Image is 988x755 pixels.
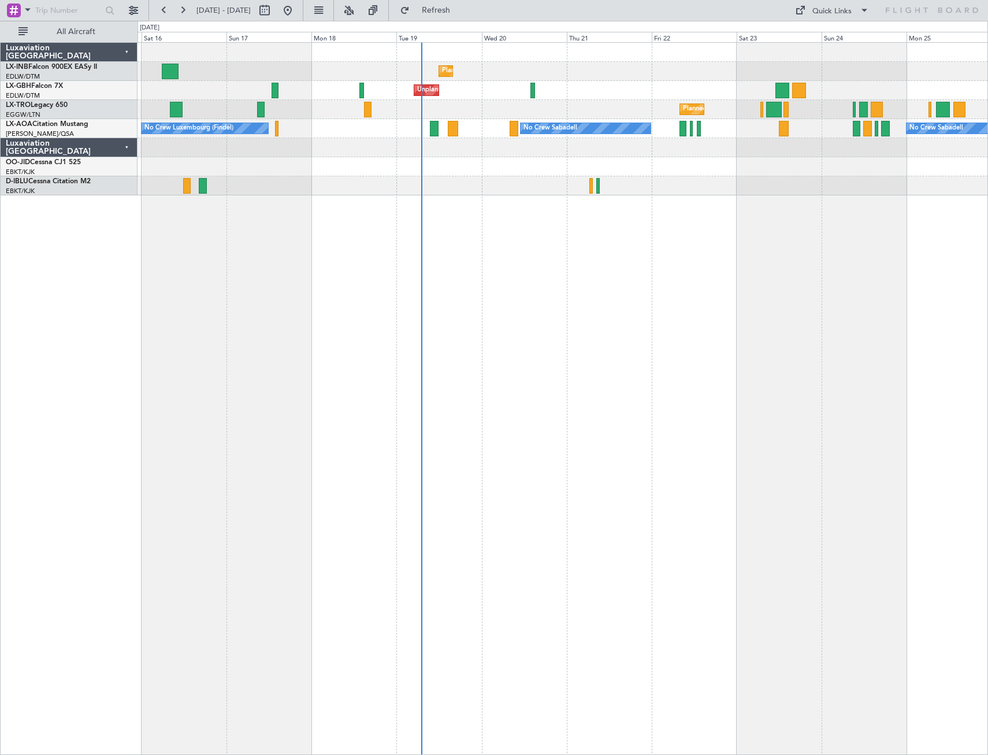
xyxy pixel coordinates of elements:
[196,5,251,16] span: [DATE] - [DATE]
[6,121,88,128] a: LX-AOACitation Mustang
[6,159,30,166] span: OO-JID
[6,72,40,81] a: EDLW/DTM
[6,64,28,71] span: LX-INB
[6,102,31,109] span: LX-TRO
[6,83,63,90] a: LX-GBHFalcon 7X
[6,64,97,71] a: LX-INBFalcon 900EX EASy II
[417,82,607,99] div: Unplanned Maint [GEOGRAPHIC_DATA] ([GEOGRAPHIC_DATA])
[144,120,233,137] div: No Crew Luxembourg (Findel)
[396,32,481,42] div: Tue 19
[6,121,32,128] span: LX-AOA
[442,62,537,80] div: Planned Maint Geneva (Cointrin)
[6,168,35,176] a: EBKT/KJK
[6,129,74,138] a: [PERSON_NAME]/QSA
[789,1,875,20] button: Quick Links
[652,32,737,42] div: Fri 22
[6,91,40,100] a: EDLW/DTM
[523,120,577,137] div: No Crew Sabadell
[412,6,460,14] span: Refresh
[30,28,122,36] span: All Aircraft
[737,32,822,42] div: Sat 23
[6,102,68,109] a: LX-TROLegacy 650
[683,101,865,118] div: Planned Maint [GEOGRAPHIC_DATA] ([GEOGRAPHIC_DATA])
[395,1,464,20] button: Refresh
[6,178,28,185] span: D-IBLU
[6,83,31,90] span: LX-GBH
[6,178,91,185] a: D-IBLUCessna Citation M2
[567,32,652,42] div: Thu 21
[226,32,311,42] div: Sun 17
[13,23,125,41] button: All Aircraft
[35,2,102,19] input: Trip Number
[6,187,35,195] a: EBKT/KJK
[822,32,907,42] div: Sun 24
[6,110,40,119] a: EGGW/LTN
[812,6,852,17] div: Quick Links
[6,159,81,166] a: OO-JIDCessna CJ1 525
[311,32,396,42] div: Mon 18
[140,23,159,33] div: [DATE]
[482,32,567,42] div: Wed 20
[142,32,226,42] div: Sat 16
[909,120,963,137] div: No Crew Sabadell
